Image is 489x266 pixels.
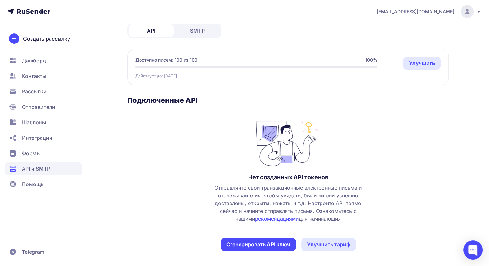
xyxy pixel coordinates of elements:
span: Помощь [22,180,44,188]
a: Улучшить тариф [301,238,356,251]
span: 100% [365,57,377,63]
span: Отправители [22,103,55,111]
span: Формы [22,149,41,157]
span: Действует до: [DATE] [135,73,177,79]
button: Сгенерировать API ключ [221,238,296,251]
a: Telegram [5,245,82,258]
span: Шаблоны [22,119,46,126]
span: Контакты [22,72,46,80]
a: рекомендациями [255,215,299,222]
span: Telegram [22,248,44,256]
h3: Подключенные API [127,96,449,105]
span: API [147,27,155,34]
a: Улучшить [403,57,441,70]
span: Создать рассылку [23,35,70,43]
span: SMTP [190,27,205,34]
span: Доступно писем: 100 из 100 [135,57,197,63]
span: [EMAIL_ADDRESS][DOMAIN_NAME] [377,8,454,15]
span: Рассылки [22,88,47,95]
a: API [129,24,174,37]
h3: Нет созданных API токенов [248,174,328,181]
span: Отправляйте свои транзакционные электронные письма и отслеживайте их, чтобы увидеть, были ли они ... [208,184,368,223]
span: API и SMTP [22,165,50,173]
span: Дашборд [22,57,46,64]
a: SMTP [175,24,220,37]
span: Интеграции [22,134,52,142]
img: no_photo [256,118,320,166]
